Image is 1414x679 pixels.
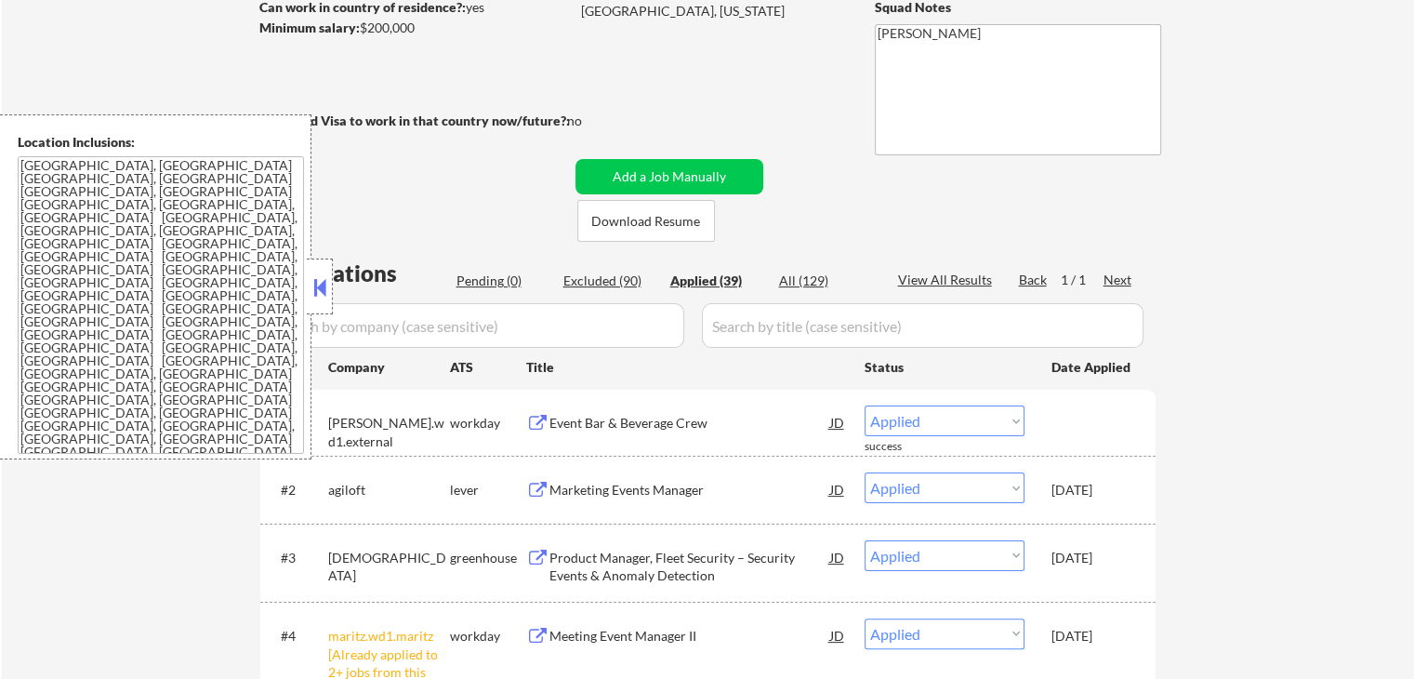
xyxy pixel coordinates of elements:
div: JD [828,406,847,439]
div: lever [450,481,526,499]
div: Back [1019,271,1049,289]
button: Download Resume [577,200,715,242]
div: agiloft [328,481,450,499]
div: ATS [450,358,526,377]
div: Marketing Events Manager [549,481,830,499]
div: #2 [281,481,313,499]
div: Applications [266,262,450,285]
div: All (129) [779,272,872,290]
div: Company [328,358,450,377]
div: JD [828,540,847,574]
div: no [567,112,620,130]
div: Next [1103,271,1133,289]
div: [DATE] [1051,481,1133,499]
input: Search by company (case sensitive) [266,303,684,348]
div: Status [865,350,1024,383]
div: Meeting Event Manager II [549,627,830,646]
div: 1 / 1 [1061,271,1103,289]
button: Add a Job Manually [575,159,763,194]
div: [PERSON_NAME].wd1.external [328,414,450,450]
div: Applied (39) [670,272,763,290]
div: workday [450,627,526,646]
div: #4 [281,627,313,646]
div: Event Bar & Beverage Crew [549,414,830,433]
div: Excluded (90) [563,272,656,290]
div: success [865,439,939,455]
div: greenhouse [450,549,526,567]
strong: Will need Visa to work in that country now/future?: [260,113,570,128]
div: View All Results [898,271,998,289]
div: Title [526,358,847,377]
div: [DATE] [1051,549,1133,567]
div: Pending (0) [456,272,549,290]
div: #3 [281,549,313,567]
div: $200,000 [259,19,569,37]
div: workday [450,414,526,433]
div: Product Manager, Fleet Security – Security Events & Anomaly Detection [549,549,830,585]
input: Search by title (case sensitive) [702,303,1143,348]
div: [DATE] [1051,627,1133,646]
div: Location Inclusions: [18,133,304,152]
div: JD [828,619,847,652]
strong: Minimum salary: [259,20,360,35]
div: [DEMOGRAPHIC_DATA] [328,549,450,585]
div: JD [828,473,847,506]
div: Date Applied [1051,358,1133,377]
